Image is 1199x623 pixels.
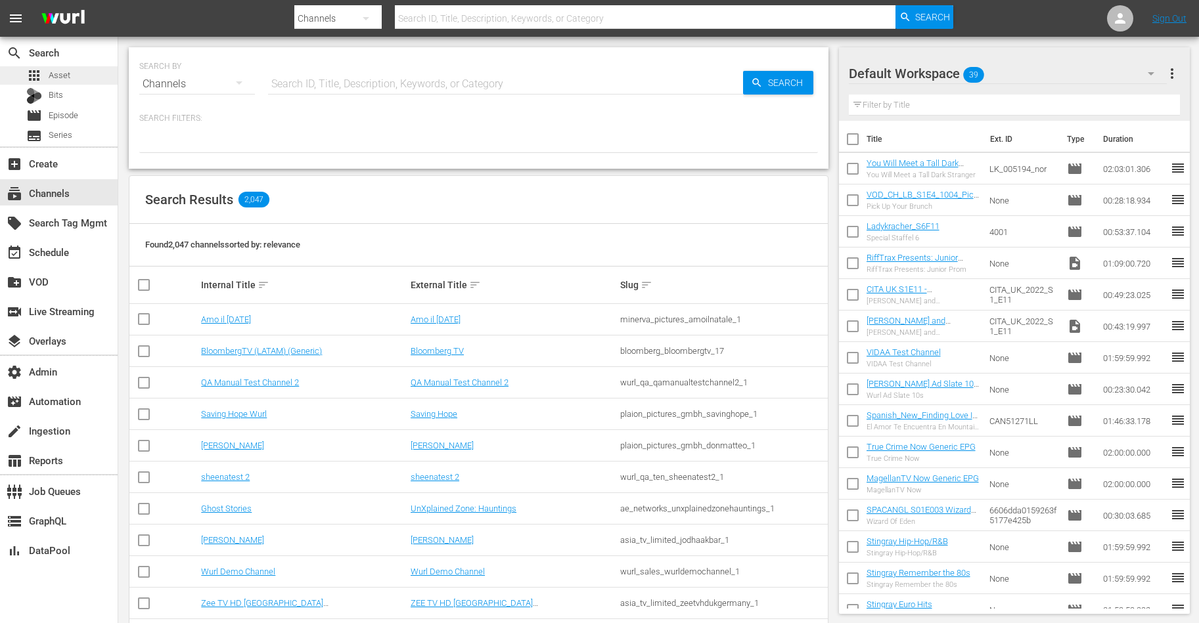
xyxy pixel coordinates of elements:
span: GraphQL [7,513,22,529]
td: 01:59:59.992 [1098,531,1170,563]
div: Wizard Of Eden [867,517,980,526]
span: Job Queues [7,484,22,500]
div: Bits [26,88,42,104]
a: True Crime Now Generic EPG [867,442,976,452]
a: RiffTrax Presents: Junior Prom [867,253,963,272]
a: Stingray Hip-Hop/R&B [867,536,948,546]
a: [PERSON_NAME] [201,440,264,450]
td: 01:46:33.178 [1098,405,1170,437]
span: menu [8,11,24,26]
div: Stingray Hip-Hop/R&B [867,549,948,557]
a: CITA UK S1E11 - [PERSON_NAME] and Belle [867,284,966,304]
div: You Will Meet a Tall Dark Stranger [867,171,980,179]
span: reorder [1170,349,1186,365]
td: CITA_UK_2022_S1_E11 [984,311,1062,342]
a: [PERSON_NAME] [201,535,264,545]
span: Schedule [7,245,22,261]
div: Stingray Remember the 80s [867,580,970,589]
span: VOD [7,274,22,290]
a: sheenatest 2 [411,472,459,482]
a: Stingray Remember the 80s [867,568,970,578]
span: Video [1067,318,1083,334]
td: 4001 [984,216,1062,247]
a: Sign Out [1152,13,1187,24]
div: True Crime Now [867,454,976,463]
span: Search [915,5,950,29]
span: Episode [1067,192,1083,208]
div: wurl_qa_qamanualtestchannel2_1 [620,377,826,387]
div: Default Workspace [849,55,1167,92]
a: SPACANGL S01E003 Wizard Of Eden [867,505,976,525]
span: reorder [1170,192,1186,207]
a: ZEE TV HD [GEOGRAPHIC_DATA] ([GEOGRAPHIC_DATA]) [411,598,538,618]
button: Search [895,5,953,29]
span: Episode [1067,507,1083,523]
td: 6606dda0159263f5177e425b [984,500,1062,531]
td: None [984,247,1062,279]
th: Duration [1095,121,1174,158]
span: reorder [1170,160,1186,176]
td: 00:30:03.685 [1098,500,1170,531]
a: VOD_CH_LB_S1E4_1004_PickUpYourBrunch [867,190,979,209]
div: External Title [411,277,616,293]
span: 2,047 [238,192,269,207]
span: Admin [7,364,22,380]
a: QA Manual Test Channel 2 [411,377,509,387]
td: 00:23:30.042 [1098,374,1170,405]
span: Bits [49,89,63,102]
span: reorder [1170,570,1186,586]
span: Episode [1067,161,1083,177]
span: reorder [1170,507,1186,523]
span: Episode [1067,350,1083,366]
span: Search [7,45,22,61]
span: Live Streaming [7,304,22,320]
div: plaion_pictures_gmbh_savinghope_1 [620,409,826,419]
span: Reports [7,453,22,469]
span: reorder [1170,381,1186,397]
span: reorder [1170,286,1186,302]
div: Channels [139,66,255,102]
div: Special Staffel 6 [867,234,939,242]
span: Episode [26,108,42,123]
th: Ext. ID [982,121,1059,158]
span: more_vert [1164,66,1180,81]
div: Internal Title [201,277,407,293]
a: [PERSON_NAME] [411,535,474,545]
span: Channels [7,186,22,202]
span: reorder [1170,412,1186,428]
a: Ladykracher_S6F11 [867,221,939,231]
a: Zee TV HD [GEOGRAPHIC_DATA] ([GEOGRAPHIC_DATA]) [201,598,328,618]
span: reorder [1170,475,1186,491]
td: 02:00:00.000 [1098,437,1170,468]
div: asia_tv_limited_zeetvhdukgermany_1 [620,598,826,608]
td: 01:09:00.720 [1098,247,1170,279]
span: Search Results [145,192,233,207]
img: ans4CAIJ8jUAAAAAAAAAAAAAAAAAAAAAAAAgQb4GAAAAAAAAAAAAAAAAAAAAAAAAJMjXAAAAAAAAAAAAAAAAAAAAAAAAgAT5G... [32,3,95,34]
td: 00:43:19.997 [1098,311,1170,342]
span: Episode [1067,413,1083,429]
td: None [984,374,1062,405]
button: Search [743,71,813,95]
div: plaion_pictures_gmbh_donmatteo_1 [620,440,826,450]
span: Episode [1067,287,1083,303]
span: Ingestion [7,423,22,439]
button: more_vert [1164,58,1180,89]
td: 00:49:23.025 [1098,279,1170,311]
td: CITA_UK_2022_S1_E11 [984,279,1062,311]
th: Type [1059,121,1095,158]
td: None [984,342,1062,374]
span: Episode [49,109,78,122]
div: Pick Up Your Brunch [867,202,980,211]
span: Search [763,71,813,95]
td: CAN51271LL [984,405,1062,437]
th: Title [867,121,983,158]
div: VIDAA Test Channel [867,360,941,368]
div: MagellanTV Now [867,486,979,494]
div: Wurl Ad Slate 10s [867,391,980,400]
span: reorder [1170,601,1186,617]
span: Series [26,128,42,144]
a: Amo il [DATE] [201,314,251,324]
span: Video [1067,255,1083,271]
a: Saving Hope [411,409,457,419]
td: None [984,563,1062,594]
